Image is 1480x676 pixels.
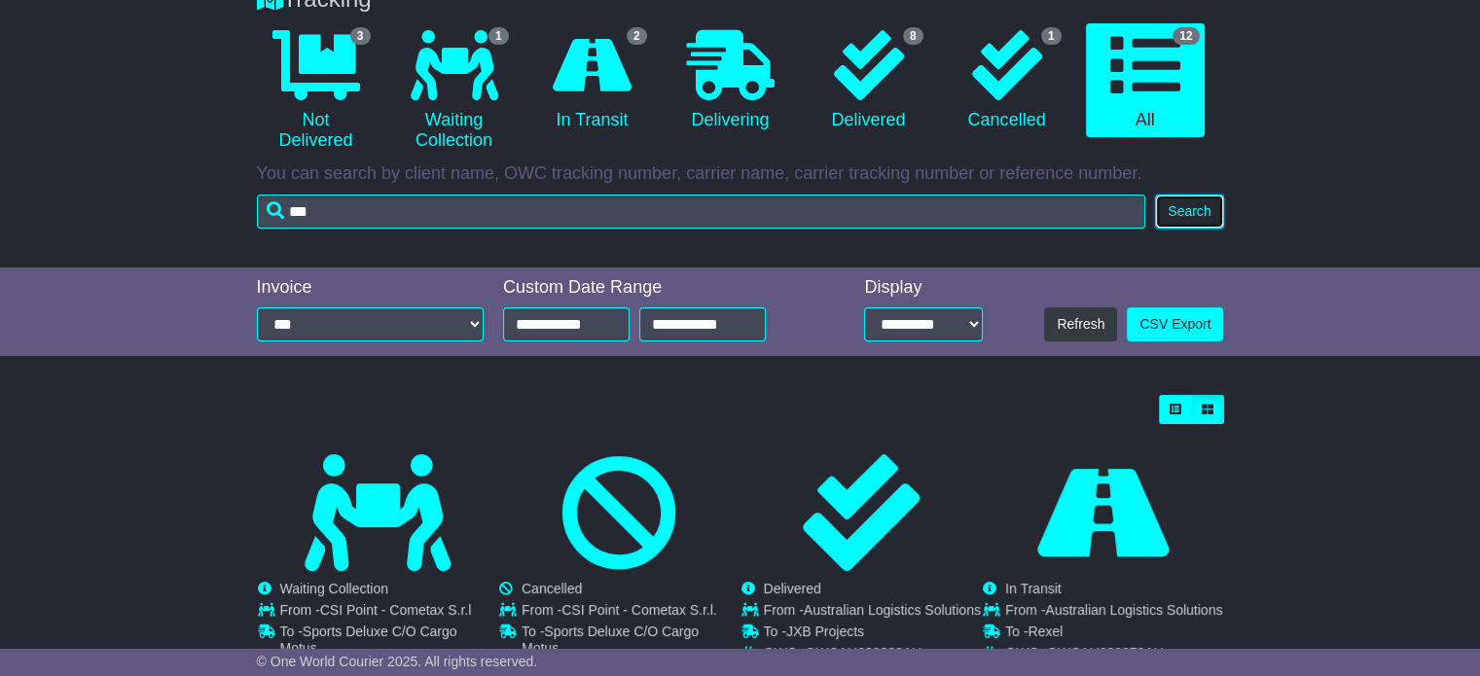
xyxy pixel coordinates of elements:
td: From - [522,602,740,623]
td: To - [764,623,981,645]
td: OWC - [764,645,981,666]
span: Rexel [1028,623,1063,639]
a: 3 Not Delivered [257,23,376,159]
a: Delivering [671,23,790,138]
span: OWCAU632879AU [1047,645,1164,660]
button: Search [1155,195,1223,229]
span: Sports Deluxe C/O Cargo Motus [522,623,699,656]
a: 1 Cancelled [948,23,1066,138]
span: Cancelled [522,581,582,596]
span: Sports Deluxe C/O Cargo Motus [280,623,457,656]
a: 12 All [1086,23,1205,138]
div: Display [864,277,983,299]
a: CSV Export [1127,307,1223,341]
td: To - [1005,623,1222,645]
div: Invoice [257,277,485,299]
span: CSI Point - Cometax S.r.l. [561,602,717,618]
button: Refresh [1044,307,1117,341]
td: From - [1005,602,1222,623]
td: To - [280,623,498,661]
p: You can search by client name, OWC tracking number, carrier name, carrier tracking number or refe... [257,163,1224,185]
td: To - [522,623,740,661]
td: OWC - [1005,645,1222,666]
span: 12 [1173,27,1199,45]
span: © One World Courier 2025. All rights reserved. [257,654,538,669]
span: JXB Projects [786,623,864,639]
span: Australian Logistics Solutions [804,602,981,618]
td: From - [764,602,981,623]
span: 8 [903,27,923,45]
span: Australian Logistics Solutions [1045,602,1222,618]
a: 2 In Transit [533,23,652,138]
a: 8 Delivered [810,23,928,138]
div: Custom Date Range [503,277,812,299]
td: From - [280,602,498,623]
span: Waiting Collection [280,581,389,596]
span: 3 [350,27,371,45]
span: In Transit [1005,581,1062,596]
span: 1 [1041,27,1062,45]
a: 1 Waiting Collection [395,23,514,159]
span: Delivered [764,581,821,596]
span: 1 [488,27,509,45]
span: CSI Point - Cometax S.r.l [320,602,472,618]
span: OWCAU632880AU [805,645,921,660]
span: 2 [627,27,647,45]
